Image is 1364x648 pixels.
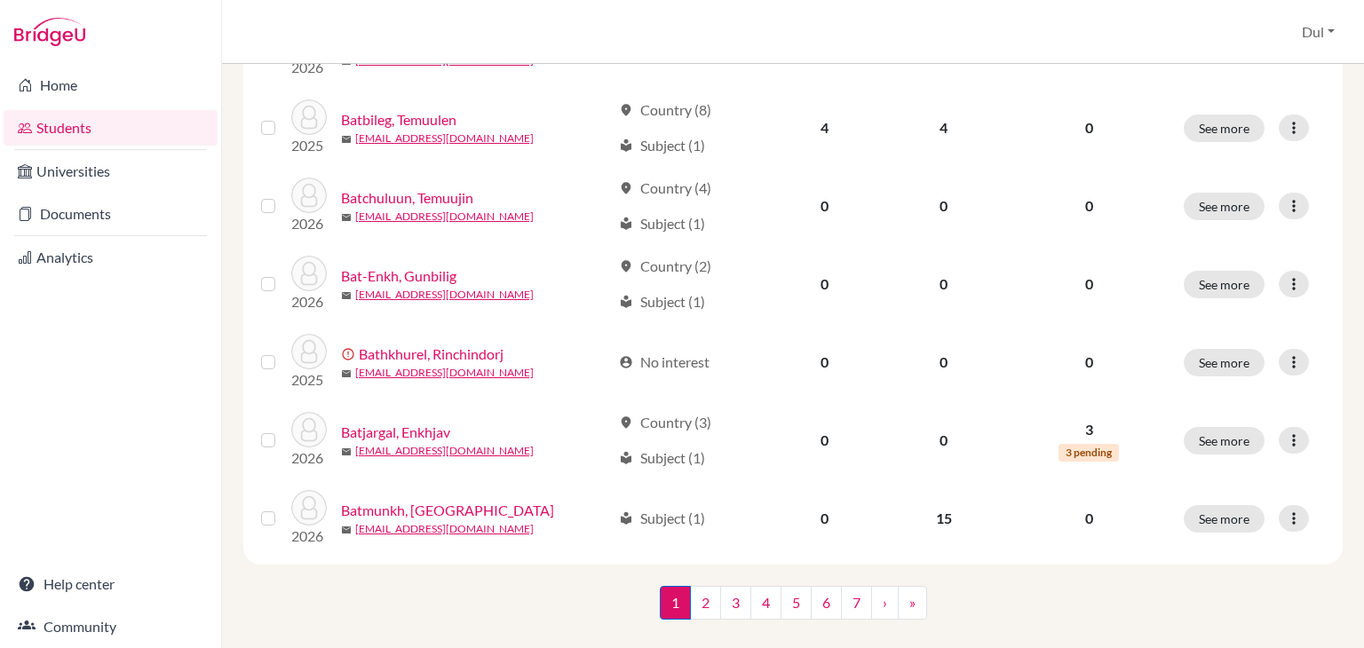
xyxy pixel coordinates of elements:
span: location_on [619,103,633,117]
button: See more [1184,349,1265,376]
div: Subject (1) [619,135,705,156]
span: mail [341,368,352,379]
td: 0 [883,401,1005,479]
div: Country (2) [619,256,711,277]
img: Bathkhurel, Rinchindorj [291,334,327,369]
p: 2026 [291,447,327,469]
span: mail [341,446,352,457]
span: mail [341,56,352,67]
p: 2025 [291,135,327,156]
span: 1 [660,586,691,620]
span: account_circle [619,355,633,369]
td: 0 [883,323,1005,401]
span: local_library [619,451,633,465]
span: local_library [619,295,633,309]
button: See more [1184,505,1265,533]
td: 0 [766,167,883,245]
div: Country (8) [619,99,711,121]
p: 2025 [291,369,327,391]
nav: ... [660,586,927,634]
div: Country (4) [619,178,711,199]
a: 7 [841,586,872,620]
button: See more [1184,115,1265,142]
img: Batchuluun, Temuujin [291,178,327,213]
a: Batchuluun, Temuujin [341,187,473,209]
button: See more [1184,427,1265,454]
div: Subject (1) [619,291,705,312]
button: Dul [1294,15,1343,49]
td: 0 [883,245,1005,323]
a: Help center [4,566,218,602]
a: Community [4,609,218,644]
a: Batbileg, Temuulen [341,109,456,130]
span: 3 pending [1059,444,1119,462]
p: 0 [1016,508,1162,529]
p: 0 [1016,352,1162,373]
a: [EMAIL_ADDRESS][DOMAIN_NAME] [355,130,534,146]
span: location_on [619,415,633,430]
a: [EMAIL_ADDRESS][DOMAIN_NAME] [355,365,534,381]
a: Students [4,110,218,146]
a: Bathkhurel, Rinchindorj [359,344,504,365]
div: Subject (1) [619,508,705,529]
a: Documents [4,196,218,232]
td: 0 [766,401,883,479]
a: 4 [750,586,781,620]
span: location_on [619,259,633,273]
button: See more [1184,271,1265,298]
img: Batmunkh, Batpurev [291,490,327,526]
a: Universities [4,154,218,189]
img: Bat-Enkh, Gunbilig [291,256,327,291]
td: 4 [766,89,883,167]
a: 5 [781,586,812,620]
p: 0 [1016,117,1162,138]
td: 0 [766,323,883,401]
span: mail [341,525,352,535]
a: Batjargal, Enkhjav [341,422,450,443]
p: 2026 [291,57,327,78]
span: location_on [619,181,633,195]
a: › [871,586,899,620]
td: 15 [883,479,1005,557]
td: 0 [766,479,883,557]
a: 3 [720,586,751,620]
p: 0 [1016,195,1162,217]
img: Bridge-U [14,18,85,46]
span: mail [341,290,352,301]
td: 0 [883,167,1005,245]
a: Bat-Enkh, Gunbilig [341,265,456,287]
td: 0 [766,245,883,323]
a: 2 [690,586,721,620]
img: Batjargal, Enkhjav [291,412,327,447]
a: Home [4,67,218,103]
div: Subject (1) [619,447,705,469]
a: Batmunkh, [GEOGRAPHIC_DATA] [341,500,554,521]
p: 3 [1016,419,1162,440]
span: local_library [619,138,633,153]
button: See more [1184,193,1265,220]
span: mail [341,134,352,145]
span: local_library [619,217,633,231]
p: 2026 [291,213,327,234]
a: » [898,586,927,620]
span: mail [341,212,352,223]
a: [EMAIL_ADDRESS][DOMAIN_NAME] [355,521,534,537]
span: local_library [619,511,633,526]
div: Subject (1) [619,213,705,234]
div: No interest [619,352,710,373]
a: Analytics [4,240,218,275]
a: [EMAIL_ADDRESS][DOMAIN_NAME] [355,287,534,303]
a: [EMAIL_ADDRESS][DOMAIN_NAME] [355,209,534,225]
td: 4 [883,89,1005,167]
div: Country (3) [619,412,711,433]
p: 0 [1016,273,1162,295]
a: 6 [811,586,842,620]
p: 2026 [291,526,327,547]
img: Batbileg, Temuulen [291,99,327,135]
span: error_outline [341,347,359,361]
p: 2026 [291,291,327,312]
a: [EMAIL_ADDRESS][DOMAIN_NAME] [355,443,534,459]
